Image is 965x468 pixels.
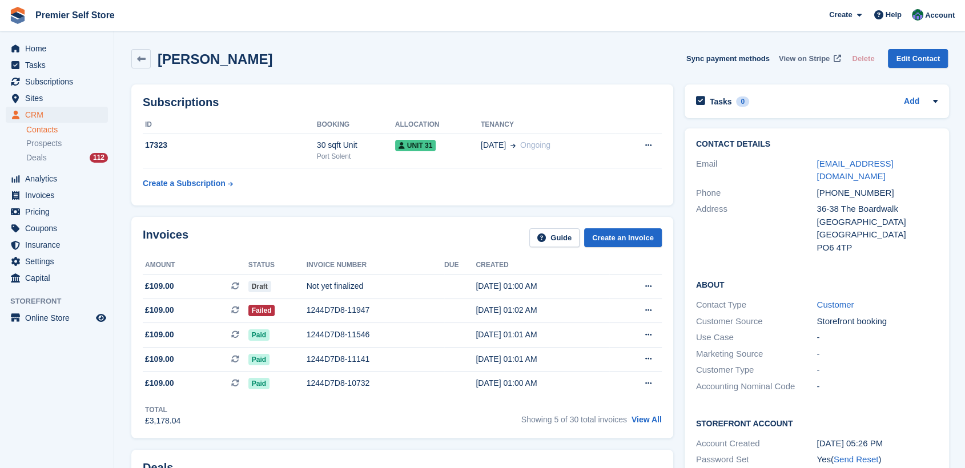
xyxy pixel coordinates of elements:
[476,377,609,389] div: [DATE] 01:00 AM
[25,187,94,203] span: Invoices
[90,153,108,163] div: 112
[696,140,938,149] h2: Contact Details
[696,298,817,312] div: Contact Type
[143,139,317,151] div: 17323
[6,74,108,90] a: menu
[817,364,938,377] div: -
[26,152,47,163] span: Deals
[6,220,108,236] a: menu
[248,305,275,316] span: Failed
[25,107,94,123] span: CRM
[521,415,627,424] span: Showing 5 of 30 total invoices
[395,140,436,151] span: Unit 31
[25,171,94,187] span: Analytics
[817,348,938,361] div: -
[774,49,843,68] a: View on Stripe
[710,96,732,107] h2: Tasks
[817,159,893,181] a: [EMAIL_ADDRESS][DOMAIN_NAME]
[888,49,948,68] a: Edit Contact
[6,310,108,326] a: menu
[145,304,174,316] span: £109.00
[696,348,817,361] div: Marketing Source
[395,116,481,134] th: Allocation
[6,41,108,57] a: menu
[696,417,938,429] h2: Storefront Account
[696,364,817,377] div: Customer Type
[817,241,938,255] div: PO6 4TP
[817,315,938,328] div: Storefront booking
[6,237,108,253] a: menu
[6,171,108,187] a: menu
[10,296,114,307] span: Storefront
[6,253,108,269] a: menu
[143,96,662,109] h2: Subscriptions
[481,116,616,134] th: Tenancy
[25,74,94,90] span: Subscriptions
[696,315,817,328] div: Customer Source
[886,9,902,21] span: Help
[817,453,938,466] div: Yes
[817,300,854,309] a: Customer
[904,95,919,108] a: Add
[25,90,94,106] span: Sites
[143,173,233,194] a: Create a Subscription
[829,9,852,21] span: Create
[31,6,119,25] a: Premier Self Store
[696,158,817,183] div: Email
[145,405,180,415] div: Total
[143,256,248,275] th: Amount
[25,270,94,286] span: Capital
[817,187,938,200] div: [PHONE_NUMBER]
[736,96,749,107] div: 0
[6,107,108,123] a: menu
[307,377,444,389] div: 1244D7D8-10732
[779,53,830,64] span: View on Stripe
[9,7,26,24] img: stora-icon-8386f47178a22dfd0bd8f6a31ec36ba5ce8667c1dd55bd0f319d3a0aa187defe.svg
[476,304,609,316] div: [DATE] 01:02 AM
[25,41,94,57] span: Home
[476,256,609,275] th: Created
[520,140,550,150] span: Ongoing
[696,279,938,290] h2: About
[317,151,395,162] div: Port Solent
[817,228,938,241] div: [GEOGRAPHIC_DATA]
[158,51,272,67] h2: [PERSON_NAME]
[307,304,444,316] div: 1244D7D8-11947
[481,139,506,151] span: [DATE]
[6,204,108,220] a: menu
[94,311,108,325] a: Preview store
[25,253,94,269] span: Settings
[686,49,770,68] button: Sync payment methods
[696,437,817,450] div: Account Created
[307,329,444,341] div: 1244D7D8-11546
[444,256,476,275] th: Due
[817,216,938,229] div: [GEOGRAPHIC_DATA]
[143,116,317,134] th: ID
[584,228,662,247] a: Create an Invoice
[476,280,609,292] div: [DATE] 01:00 AM
[25,57,94,73] span: Tasks
[26,138,108,150] a: Prospects
[925,10,955,21] span: Account
[25,310,94,326] span: Online Store
[696,453,817,466] div: Password Set
[25,204,94,220] span: Pricing
[817,331,938,344] div: -
[26,124,108,135] a: Contacts
[834,454,878,464] a: Send Reset
[817,203,938,216] div: 36-38 The Boardwalk
[831,454,881,464] span: ( )
[317,116,395,134] th: Booking
[307,353,444,365] div: 1244D7D8-11141
[248,281,271,292] span: Draft
[25,220,94,236] span: Coupons
[145,353,174,365] span: £109.00
[912,9,923,21] img: Jo Granger
[145,280,174,292] span: £109.00
[6,90,108,106] a: menu
[632,415,662,424] a: View All
[817,437,938,450] div: [DATE] 05:26 PM
[248,256,307,275] th: Status
[696,203,817,254] div: Address
[25,237,94,253] span: Insurance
